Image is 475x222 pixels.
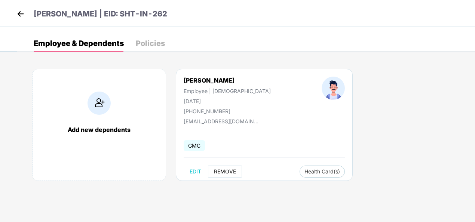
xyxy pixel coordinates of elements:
span: REMOVE [214,169,236,175]
div: Employee | [DEMOGRAPHIC_DATA] [184,88,271,94]
button: EDIT [184,166,207,178]
img: back [15,8,26,19]
div: [DATE] [184,98,271,104]
span: Health Card(s) [304,170,340,173]
button: Health Card(s) [300,166,345,178]
div: Policies [136,40,165,47]
p: [PERSON_NAME] | EID: SHT-IN-262 [34,8,167,20]
img: addIcon [88,92,111,115]
span: GMC [184,140,205,151]
div: [PERSON_NAME] [184,77,271,84]
div: Add new dependents [40,126,158,133]
div: [PHONE_NUMBER] [184,108,271,114]
span: EDIT [190,169,201,175]
button: REMOVE [208,166,242,178]
div: [EMAIL_ADDRESS][DOMAIN_NAME] [184,118,258,124]
div: Employee & Dependents [34,40,124,47]
img: profileImage [322,77,345,100]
